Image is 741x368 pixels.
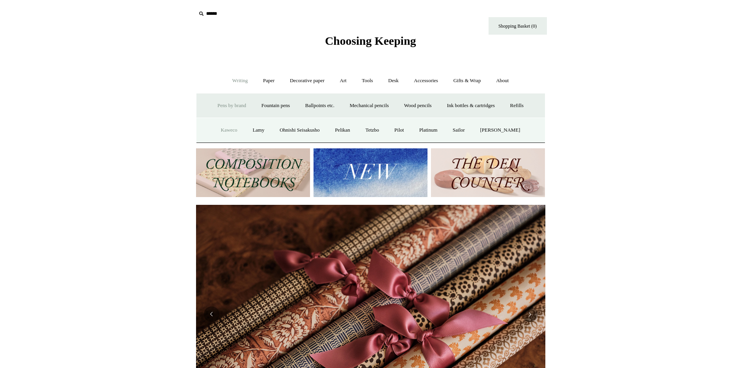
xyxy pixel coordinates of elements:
a: Ohnishi Seisakusho [273,120,327,141]
a: Refills [503,95,531,116]
button: Previous [204,306,219,322]
a: Shopping Basket (0) [489,17,547,35]
a: Wood pencils [397,95,439,116]
img: 202302 Composition ledgers.jpg__PID:69722ee6-fa44-49dd-a067-31375e5d54ec [196,148,310,197]
a: Paper [256,70,282,91]
a: Desk [381,70,406,91]
a: Gifts & Wrap [446,70,488,91]
a: Pens by brand [210,95,253,116]
a: Decorative paper [283,70,331,91]
a: Pelikan [328,120,357,141]
a: Ink bottles & cartridges [440,95,502,116]
a: Accessories [407,70,445,91]
a: Tetzbo [358,120,386,141]
img: The Deli Counter [431,148,545,197]
a: [PERSON_NAME] [473,120,527,141]
a: Fountain pens [254,95,297,116]
a: Pilot [387,120,411,141]
a: Mechanical pencils [343,95,396,116]
a: Choosing Keeping [325,40,416,46]
a: Tools [355,70,380,91]
a: Ballpoints etc. [298,95,342,116]
a: Sailor [446,120,472,141]
a: Art [333,70,354,91]
a: Platinum [412,120,445,141]
a: About [489,70,516,91]
img: New.jpg__PID:f73bdf93-380a-4a35-bcfe-7823039498e1 [314,148,427,197]
button: Next [522,306,538,322]
span: Choosing Keeping [325,34,416,47]
a: Lamy [245,120,271,141]
a: Kaweco [214,120,245,141]
a: Writing [225,70,255,91]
